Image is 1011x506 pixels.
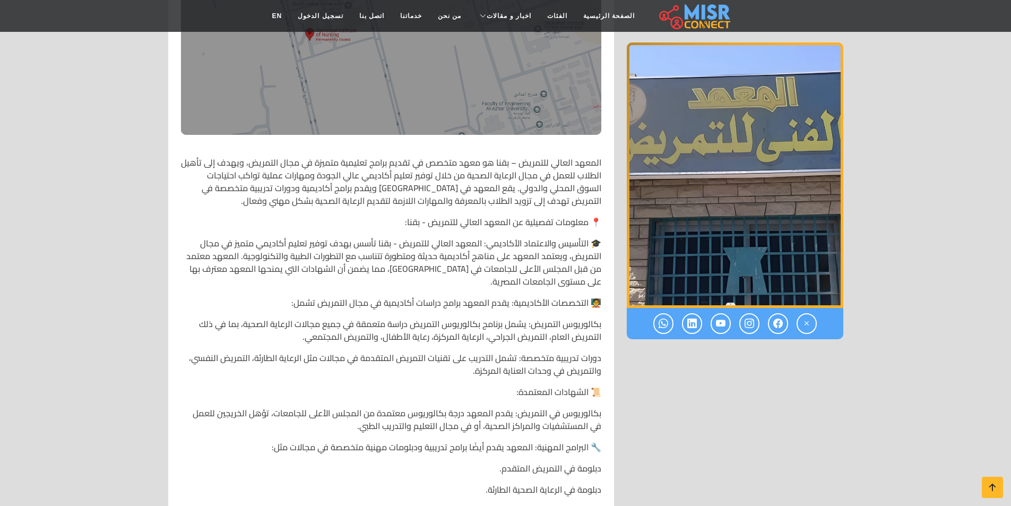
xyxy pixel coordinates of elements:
[181,296,601,309] p: 🧑‍🏫 التخصصات الأكاديمية: يقدم المعهد برامج دراسات أكاديمية في مجال التمريض تشمل:
[181,318,601,343] p: بكالوريوس التمريض: يشمل برنامج بكالوريوس التمريض دراسة متعمقة في جميع مجالات الرعاية الصحية، بما ...
[264,6,290,26] a: EN
[181,216,601,228] p: 📍 معلومات تفصيلية عن المعهد العالي للتمريض - بقنا:
[181,483,601,496] p: دبلومة في الرعاية الصحية الطارئة.
[181,441,601,453] p: 🔧 البرامج المهنية: المعهد يقدم أيضًا برامج تدريبية ودبلومات مهنية متخصصة في مجالات مثل:
[487,11,531,21] span: اخبار و مقالات
[351,6,392,26] a: اتصل بنا
[181,237,601,288] p: 🎓 التأسيس والاعتماد الأكاديمي: المعهد العالي للتمريض - بقنا تأسس بهدف توفير تعليم أكاديمي متميز ف...
[627,42,843,308] div: 1 / 1
[181,407,601,432] p: بكالوريوس في التمريض: يقدم المعهد درجة بكالوريوس معتمدة من المجلس الأعلى للجامعات، تؤهل الخريجين ...
[659,3,730,29] img: main.misr_connect
[430,6,469,26] a: من نحن
[290,6,351,26] a: تسجيل الدخول
[181,385,601,398] p: 📜 الشهادات المعتمدة:
[575,6,643,26] a: الصفحة الرئيسية
[627,42,843,308] img: المعهد العالي للتمريض - بقنا
[539,6,575,26] a: الفئات
[181,462,601,475] p: دبلومة في التمريض المتقدم.
[181,156,601,207] p: المعهد العالي للتمريض – بقنا هو معهد متخصص في تقديم برامج تعليمية متميزة في مجال التمريض، ويهدف إ...
[392,6,430,26] a: خدماتنا
[181,351,601,377] p: دورات تدريبية متخصصة: تشمل التدريب على تقنيات التمريض المتقدمة في مجالات مثل الرعاية الطارئة، الت...
[469,6,539,26] a: اخبار و مقالات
